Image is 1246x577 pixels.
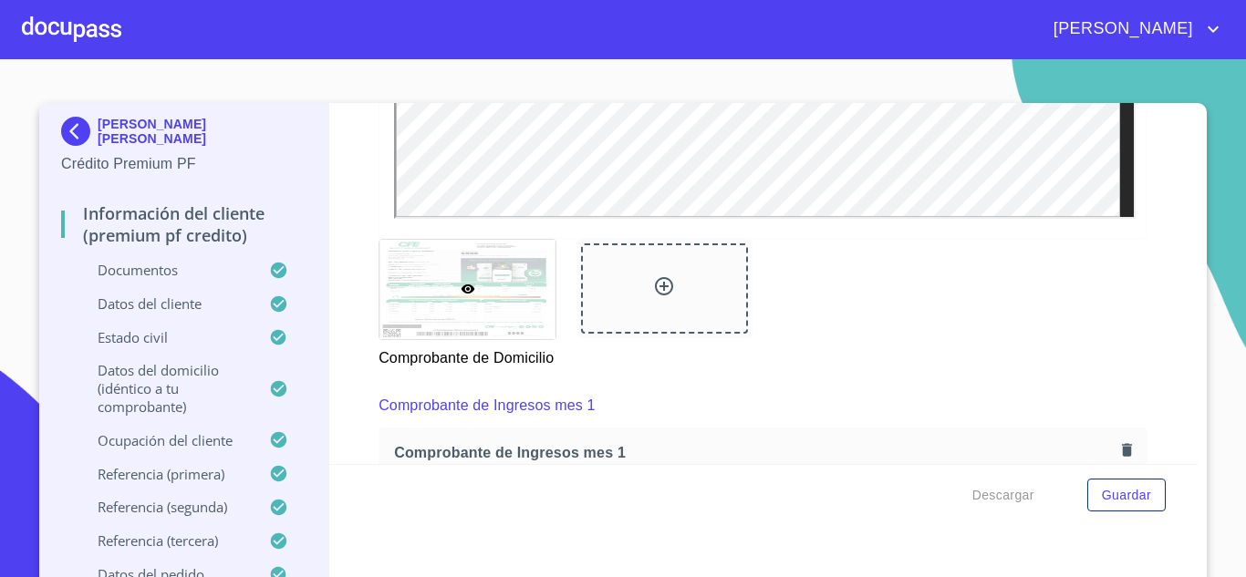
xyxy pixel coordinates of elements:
p: Estado Civil [61,328,269,346]
p: Ocupación del Cliente [61,431,269,449]
button: Guardar [1087,479,1166,512]
p: Información del cliente (premium pf credito) [61,202,306,246]
span: Comprobante de Ingresos mes 1 [394,443,1115,462]
p: [PERSON_NAME] [PERSON_NAME] [98,117,306,146]
p: Referencia (segunda) [61,498,269,516]
p: Referencia (tercera) [61,531,269,550]
p: Comprobante de Ingresos mes 1 [379,395,595,417]
p: Comprobante de Domicilio [379,340,555,369]
p: Datos del cliente [61,294,269,313]
span: [PERSON_NAME] [1040,15,1202,44]
div: [PERSON_NAME] [PERSON_NAME] [61,117,306,153]
button: Descargar [965,479,1042,512]
button: account of current user [1040,15,1224,44]
span: Guardar [1102,484,1151,507]
p: Crédito Premium PF [61,153,306,175]
img: Docupass spot blue [61,117,98,146]
p: Referencia (primera) [61,465,269,483]
span: Descargar [972,484,1034,507]
p: Datos del domicilio (idéntico a tu comprobante) [61,361,269,416]
p: Documentos [61,261,269,279]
